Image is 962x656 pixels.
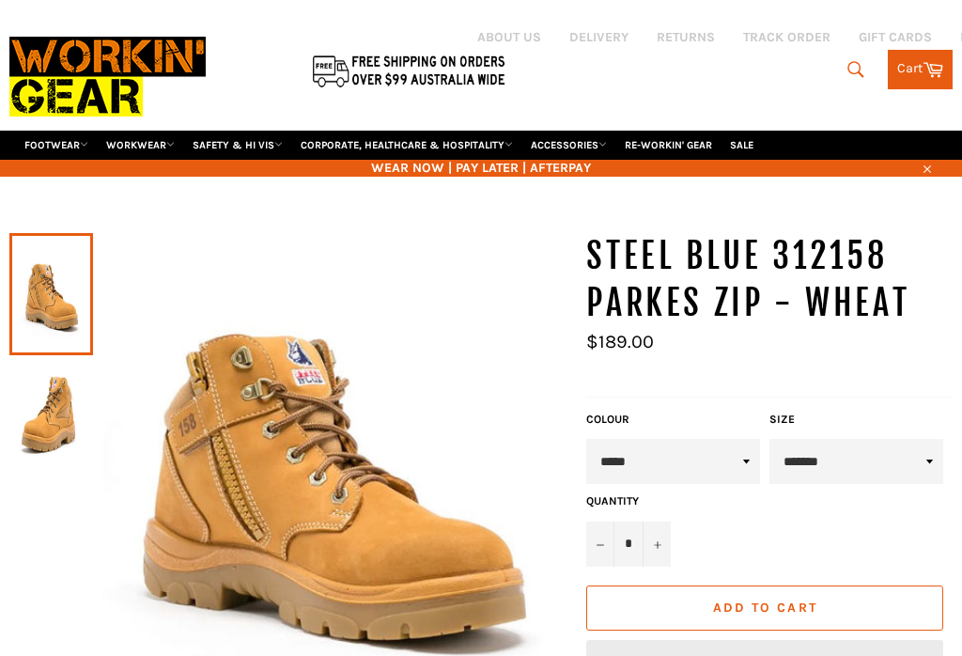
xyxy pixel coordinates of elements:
button: Add to Cart [586,586,943,631]
h1: STEEL BLUE 312158 Parkes Zip - Wheat [586,233,953,326]
img: Flat $9.95 shipping Australia wide [310,52,507,89]
label: COLOUR [586,412,760,428]
a: WORKWEAR [99,131,182,160]
label: Size [769,412,943,428]
span: $189.00 [586,331,654,352]
a: Cart [888,50,953,89]
a: TRACK ORDER [743,28,830,46]
a: RE-WORKIN' GEAR [617,131,720,160]
img: Workin Gear leaders in Workwear, Safety Boots, PPE, Uniforms. Australia's No.1 in Workwear [9,23,206,130]
a: FOOTWEAR [17,131,96,160]
a: CORPORATE, HEALTHCARE & HOSPITALITY [293,131,520,160]
a: SAFETY & HI VIS [185,131,290,160]
button: Reduce item quantity by one [586,522,614,567]
button: Increase item quantity by one [643,522,671,567]
a: GIFT CARDS [859,28,932,46]
span: Add to Cart [713,600,817,616]
img: STEEL BLUE 312158 Parkes Zip - Wheat - Workin' Gear [19,365,84,468]
a: ACCESSORIES [523,131,614,160]
a: RETURNS [657,28,715,46]
span: WEAR NOW | PAY LATER | AFTERPAY [9,159,953,177]
label: Quantity [586,493,671,509]
a: SALE [722,131,761,160]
